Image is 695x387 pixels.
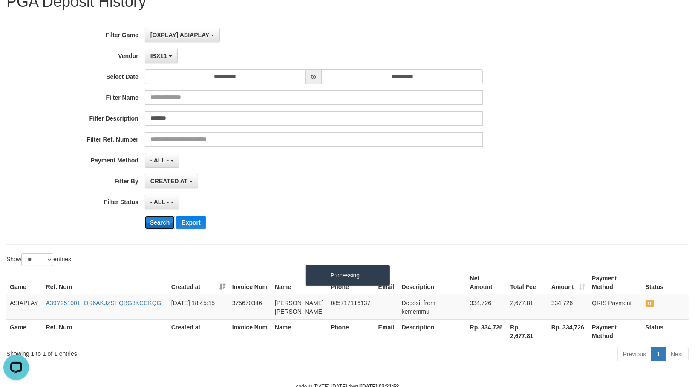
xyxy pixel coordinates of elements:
[548,319,588,344] th: Rp. 334,726
[145,174,199,188] button: CREATED AT
[467,295,507,320] td: 334,726
[168,319,229,344] th: Created at
[176,216,205,229] button: Export
[398,295,467,320] td: Deposit from kememmu
[6,253,71,266] label: Show entries
[467,319,507,344] th: Rp. 334,726
[651,347,666,361] a: 1
[617,347,652,361] a: Previous
[6,295,43,320] td: ASIAPLAY
[398,271,467,295] th: Description
[398,319,467,344] th: Description
[271,295,327,320] td: [PERSON_NAME] [PERSON_NAME]
[145,49,178,63] button: IBX11
[507,319,548,344] th: Rp. 2,677.81
[43,271,168,295] th: Ref. Num
[327,319,375,344] th: Phone
[150,157,169,164] span: - ALL -
[229,295,271,320] td: 375670346
[150,52,167,59] span: IBX11
[145,153,179,168] button: - ALL -
[229,271,271,295] th: Invoice Num
[168,295,229,320] td: [DATE] 18:45:15
[150,32,209,38] span: [OXPLAY] ASIAPLAY
[548,271,588,295] th: Amount: activate to sort column ascending
[229,319,271,344] th: Invoice Num
[588,271,642,295] th: Payment Method
[145,195,179,209] button: - ALL -
[145,216,175,229] button: Search
[327,295,375,320] td: 085717116137
[43,319,168,344] th: Ref. Num
[6,319,43,344] th: Game
[507,271,548,295] th: Total Fee
[306,69,322,84] span: to
[271,271,327,295] th: Name
[665,347,689,361] a: Next
[168,271,229,295] th: Created at: activate to sort column ascending
[6,346,283,358] div: Showing 1 to 1 of 1 entries
[46,300,161,306] a: A39Y251001_OR6AKJZSHQBG3KCCKQG
[375,319,398,344] th: Email
[150,178,188,185] span: CREATED AT
[150,199,169,205] span: - ALL -
[646,300,654,307] span: UNPAID
[588,295,642,320] td: QRIS Payment
[305,265,390,286] div: Processing...
[548,295,588,320] td: 334,726
[6,271,43,295] th: Game
[588,319,642,344] th: Payment Method
[3,3,29,29] button: Open LiveChat chat widget
[145,28,220,42] button: [OXPLAY] ASIAPLAY
[642,271,689,295] th: Status
[467,271,507,295] th: Net Amount
[642,319,689,344] th: Status
[271,319,327,344] th: Name
[21,253,53,266] select: Showentries
[507,295,548,320] td: 2,677.81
